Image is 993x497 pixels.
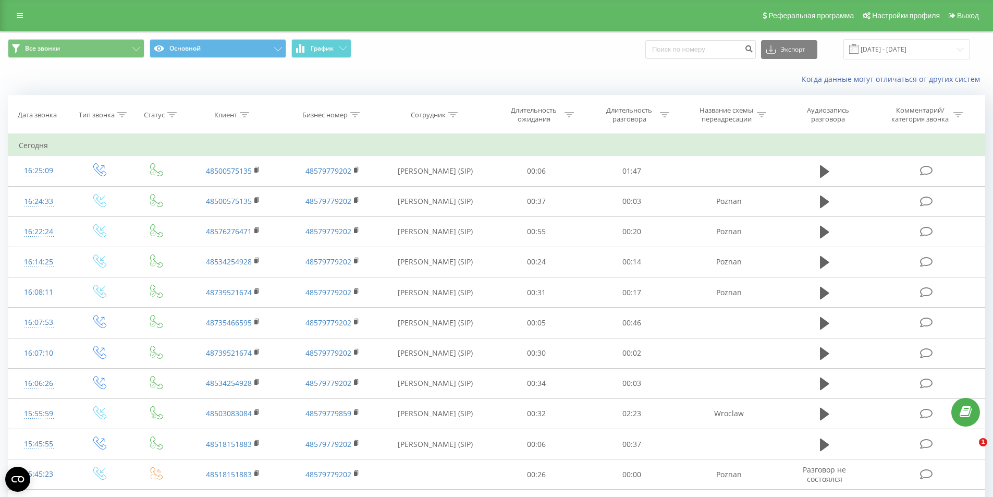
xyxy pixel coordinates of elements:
[5,467,30,492] button: Open CMP widget
[489,216,584,247] td: 00:55
[382,247,489,277] td: [PERSON_NAME] (SIP)
[382,156,489,186] td: [PERSON_NAME] (SIP)
[18,111,57,119] div: Дата звонка
[305,469,351,479] a: 48579779202
[584,429,680,459] td: 00:37
[768,11,854,20] span: Реферальная программа
[489,247,584,277] td: 00:24
[584,398,680,429] td: 02:23
[25,44,60,53] span: Все звонки
[19,222,59,242] div: 16:22:24
[305,196,351,206] a: 48579779202
[382,277,489,308] td: [PERSON_NAME] (SIP)
[584,338,680,368] td: 00:02
[144,111,165,119] div: Статус
[19,161,59,181] div: 16:25:09
[489,308,584,338] td: 00:05
[305,348,351,358] a: 48579779202
[19,343,59,363] div: 16:07:10
[584,459,680,490] td: 00:00
[206,166,252,176] a: 48500575135
[489,459,584,490] td: 00:26
[305,439,351,449] a: 48579779202
[206,469,252,479] a: 48518151883
[698,106,754,124] div: Название схемы переадресации
[382,216,489,247] td: [PERSON_NAME] (SIP)
[679,459,778,490] td: Poznan
[761,40,817,59] button: Экспорт
[19,373,59,394] div: 16:06:26
[489,186,584,216] td: 00:37
[382,308,489,338] td: [PERSON_NAME] (SIP)
[382,398,489,429] td: [PERSON_NAME] (SIP)
[679,247,778,277] td: Poznan
[679,398,778,429] td: Wroclaw
[206,226,252,236] a: 48576276471
[311,45,334,52] span: График
[382,429,489,459] td: [PERSON_NAME] (SIP)
[305,378,351,388] a: 48579779202
[489,338,584,368] td: 00:30
[890,106,951,124] div: Комментарий/категория звонка
[206,439,252,449] a: 48518151883
[305,166,351,176] a: 48579779202
[584,308,680,338] td: 00:46
[19,252,59,272] div: 16:14:25
[19,282,59,302] div: 16:08:11
[382,338,489,368] td: [PERSON_NAME] (SIP)
[19,464,59,484] div: 15:45:23
[584,186,680,216] td: 00:03
[958,438,983,463] iframe: Intercom live chat
[19,434,59,454] div: 15:45:55
[214,111,237,119] div: Клиент
[584,247,680,277] td: 00:14
[291,39,351,58] button: График
[411,111,446,119] div: Сотрудник
[305,318,351,328] a: 48579779202
[206,257,252,266] a: 48534254928
[489,368,584,398] td: 00:34
[302,111,348,119] div: Бизнес номер
[489,277,584,308] td: 00:31
[206,348,252,358] a: 48739521674
[19,191,59,212] div: 16:24:33
[489,398,584,429] td: 00:32
[602,106,657,124] div: Длительность разговора
[206,318,252,328] a: 48735466595
[645,40,756,59] input: Поиск по номеру
[19,312,59,333] div: 16:07:53
[584,277,680,308] td: 00:17
[382,368,489,398] td: [PERSON_NAME] (SIP)
[8,135,985,156] td: Сегодня
[19,404,59,424] div: 15:55:59
[305,257,351,266] a: 48579779202
[957,11,979,20] span: Выход
[872,11,940,20] span: Настройки профиля
[802,74,985,84] a: Когда данные могут отличаться от других систем
[489,429,584,459] td: 00:06
[679,216,778,247] td: Poznan
[206,408,252,418] a: 48503083084
[206,378,252,388] a: 48534254928
[584,216,680,247] td: 00:20
[382,186,489,216] td: [PERSON_NAME] (SIP)
[979,438,987,446] span: 1
[679,277,778,308] td: Poznan
[506,106,562,124] div: Длительность ожидания
[584,368,680,398] td: 00:03
[305,226,351,236] a: 48579779202
[206,287,252,297] a: 48739521674
[305,408,351,418] a: 48579779859
[489,156,584,186] td: 00:06
[584,156,680,186] td: 01:47
[8,39,144,58] button: Все звонки
[206,196,252,206] a: 48500575135
[794,106,862,124] div: Аудиозапись разговора
[79,111,115,119] div: Тип звонка
[679,186,778,216] td: Poznan
[305,287,351,297] a: 48579779202
[150,39,286,58] button: Основной
[803,465,846,484] span: Разговор не состоялся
